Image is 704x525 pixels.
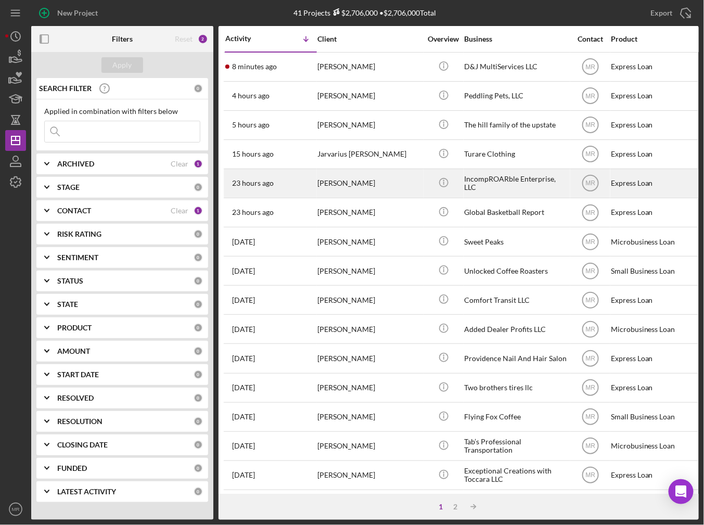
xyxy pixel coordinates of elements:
div: 0 [194,440,203,450]
div: 0 [194,229,203,239]
div: 0 [194,347,203,356]
text: MR [585,122,595,129]
div: Unlocked Coffee Roasters [464,257,568,285]
div: 1 [194,159,203,169]
div: 2 [198,34,208,44]
text: MR [585,180,595,187]
time: 2025-09-15 19:53 [232,179,274,187]
div: [PERSON_NAME] [317,170,421,197]
div: 0 [194,300,203,309]
button: Export [640,3,699,23]
div: Cloud9 Auto Detailing [464,491,568,518]
time: 2025-09-15 18:13 [232,238,255,246]
div: Client [317,35,421,43]
div: 2 [449,503,463,511]
div: 1 [434,503,449,511]
div: [PERSON_NAME] [317,257,421,285]
div: Jarvarius [PERSON_NAME] [317,140,421,168]
div: [PERSON_NAME] [317,344,421,372]
div: Open Intercom Messenger [669,479,694,504]
div: Export [650,3,673,23]
button: New Project [31,3,108,23]
div: Flying Fox Coffee [464,403,568,431]
div: [PERSON_NAME] [317,403,421,431]
time: 2025-09-16 14:35 [232,92,270,100]
div: [PERSON_NAME] [317,374,421,402]
time: 2025-09-11 16:19 [232,325,255,334]
time: 2025-09-16 18:47 [232,62,277,71]
text: MR [585,385,595,392]
div: 0 [194,323,203,332]
text: MR [12,507,20,513]
div: Business [464,35,568,43]
b: STAGE [57,183,80,191]
time: 2025-09-16 04:23 [232,150,274,158]
b: CONTACT [57,207,91,215]
b: ARCHIVED [57,160,94,168]
div: 1 [194,206,203,215]
div: Applied in combination with filters below [44,107,200,116]
div: [PERSON_NAME] [317,82,421,110]
time: 2025-09-11 14:05 [232,354,255,363]
text: MR [585,414,595,421]
div: [PERSON_NAME] [317,491,421,518]
div: 0 [194,393,203,403]
div: The hill family of the upstate [464,111,568,139]
b: RESOLUTION [57,417,103,426]
div: Reset [175,35,193,43]
text: MR [585,326,595,333]
text: MR [585,297,595,304]
div: Clear [171,207,188,215]
div: 0 [194,84,203,93]
text: MR [585,443,595,450]
div: [PERSON_NAME] [317,53,421,81]
div: [PERSON_NAME] [317,432,421,460]
div: 0 [194,417,203,426]
text: MR [585,238,595,246]
b: RESOLVED [57,394,94,402]
div: Two brothers tires llc [464,374,568,402]
div: Exceptional Creations with Toccara LLC [464,462,568,489]
time: 2025-09-12 16:23 [232,296,255,304]
b: SENTIMENT [57,253,98,262]
div: 0 [194,370,203,379]
div: Added Dealer Profits LLC [464,315,568,343]
b: START DATE [57,370,99,379]
div: [PERSON_NAME] [317,462,421,489]
div: 0 [194,253,203,262]
div: Overview [424,35,463,43]
div: 0 [194,464,203,473]
b: FUNDED [57,464,87,472]
time: 2025-09-10 19:25 [232,383,255,392]
div: Activity [225,34,271,43]
b: Filters [112,35,133,43]
div: Apply [113,57,132,73]
div: Sweet Peaks [464,228,568,255]
div: New Project [57,3,98,23]
div: [PERSON_NAME] [317,228,421,255]
div: Contact [571,35,610,43]
b: AMOUNT [57,347,90,355]
time: 2025-09-15 16:35 [232,267,255,275]
text: MR [585,267,595,275]
div: Clear [171,160,188,168]
button: MR [5,499,26,520]
div: D&J MultiServices LLC [464,53,568,81]
b: STATE [57,300,78,309]
div: Turare Clothing [464,140,568,168]
text: MR [585,93,595,100]
div: Providence Nail And Hair Salon [464,344,568,372]
div: Peddling Pets, LLC [464,82,568,110]
time: 2025-09-15 19:46 [232,208,274,216]
b: CLOSING DATE [57,441,108,449]
b: LATEST ACTIVITY [57,488,116,496]
time: 2025-09-16 13:41 [232,121,270,129]
div: Tab’s Professional Transportation [464,432,568,460]
b: SEARCH FILTER [39,84,92,93]
div: 0 [194,487,203,496]
text: MR [585,355,595,363]
div: 0 [194,276,203,286]
div: Comfort Transit LLC [464,286,568,314]
text: MR [585,63,595,71]
div: [PERSON_NAME] [317,286,421,314]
